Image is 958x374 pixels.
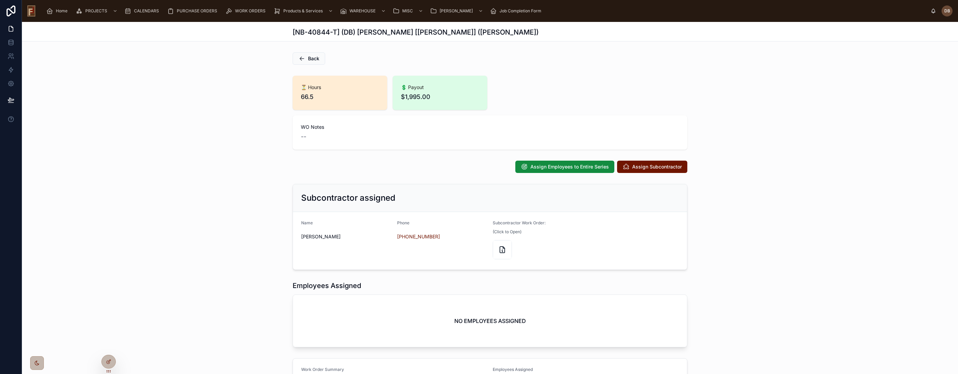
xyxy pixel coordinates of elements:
button: Back [293,52,325,65]
img: App logo [27,5,35,16]
span: Job Completion Form [500,8,541,14]
span: ⏳ Hours [301,84,379,91]
span: Assign Employees to Entire Series [530,163,609,170]
span: PROJECTS [85,8,107,14]
span: Work Order Summary [301,367,344,372]
span: [PERSON_NAME] [301,233,392,240]
span: Name [301,220,313,225]
a: Home [44,5,72,17]
span: WAREHOUSE [349,8,376,14]
div: scrollable content [41,3,931,18]
span: DB [944,8,950,14]
a: Job Completion Form [488,5,546,17]
span: 💲 Payout [401,84,479,91]
a: Products & Services [272,5,336,17]
span: Back [308,55,319,62]
span: Subcontractor Work Order: [493,220,546,225]
a: [PHONE_NUMBER] [397,233,440,240]
a: [PERSON_NAME] [428,5,487,17]
span: MISC [402,8,413,14]
span: $1,995.00 [401,92,479,102]
span: PURCHASE ORDERS [177,8,217,14]
h1: Employees Assigned [293,281,361,290]
span: Employees Assigned [493,367,533,372]
a: MISC [391,5,427,17]
button: Assign Employees to Entire Series [515,161,614,173]
a: CALENDARS [122,5,164,17]
span: WORK ORDERS [235,8,266,14]
h2: NO EMPLOYEES ASSIGNED [454,317,526,325]
span: CALENDARS [134,8,159,14]
span: Products & Services [283,8,323,14]
h1: [NB-40844-T] (DB) [PERSON_NAME] [[PERSON_NAME]] ([PERSON_NAME]) [293,27,539,37]
a: WAREHOUSE [338,5,389,17]
a: PURCHASE ORDERS [165,5,222,17]
a: WORK ORDERS [223,5,270,17]
h2: Subcontractor assigned [301,192,395,203]
span: Phone [397,220,409,225]
span: 66.5 [301,92,379,102]
a: PROJECTS [74,5,121,17]
span: Assign Subcontractor [632,163,682,170]
span: (Click to Open) [493,229,521,235]
span: [PERSON_NAME] [440,8,473,14]
span: -- [301,132,306,141]
span: Home [56,8,67,14]
button: Assign Subcontractor [617,161,687,173]
span: WO Notes [301,124,679,130]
